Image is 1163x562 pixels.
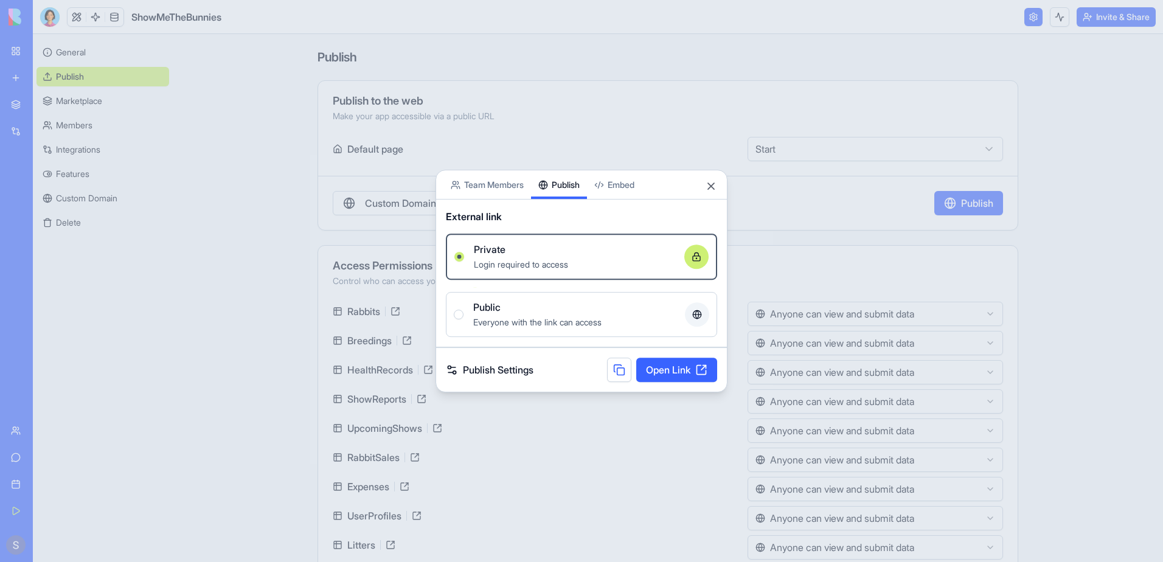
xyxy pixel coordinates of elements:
span: Public [473,300,501,314]
button: PrivateLogin required to access [454,252,464,262]
button: Publish [531,170,587,199]
span: Everyone with the link can access [473,317,602,327]
button: Team Members [443,170,531,199]
button: Close [705,180,717,192]
span: Private [474,242,505,257]
button: PublicEveryone with the link can access [454,310,463,319]
button: Embed [587,170,642,199]
a: Publish Settings [446,363,533,377]
span: Login required to access [474,259,568,269]
span: External link [446,209,502,224]
a: Open Link [636,358,717,382]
